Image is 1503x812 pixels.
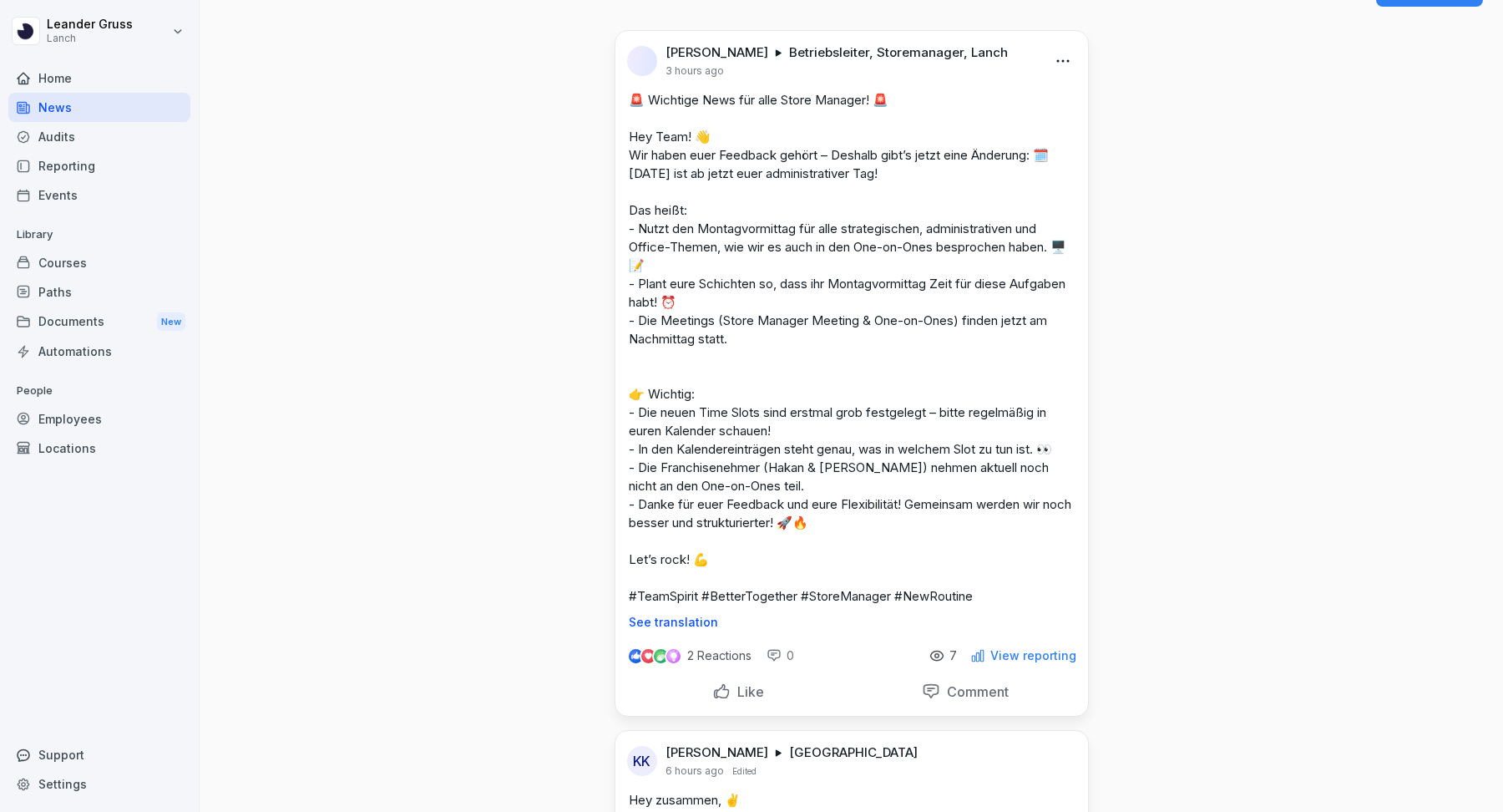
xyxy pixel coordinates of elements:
a: Audits [8,122,190,151]
a: Events [8,180,190,210]
div: Support [8,740,190,769]
a: Locations [8,434,190,463]
p: 🚨 Wichtige News für alle Store Manager! 🚨 Hey Team! 👋 Wir haben euer Feedback gehört – Deshalb gi... [629,91,1075,606]
p: Lanch [47,33,133,44]
p: [PERSON_NAME] [665,44,768,61]
a: Settings [8,769,190,799]
div: 0 [767,647,794,664]
a: Home [8,63,190,93]
a: News [8,93,190,122]
p: 6 hours ago [665,764,724,778]
p: Like [731,683,764,700]
p: [GEOGRAPHIC_DATA] [789,744,918,761]
p: 7 [949,649,957,662]
div: Documents [8,307,190,337]
img: celebrate [654,649,668,663]
p: Leander Gruss [47,18,133,32]
a: Courses [8,248,190,277]
p: View reporting [990,649,1076,662]
p: People [8,378,190,404]
a: Automations [8,337,190,366]
a: Employees [8,404,190,434]
div: New [157,312,185,332]
p: 2 Reactions [687,649,751,662]
a: DocumentsNew [8,307,190,337]
p: Library [8,221,190,248]
div: KK [627,746,657,776]
img: like [629,649,642,662]
p: Comment [940,683,1009,700]
img: inspiring [666,648,681,663]
p: Betriebsleiter, Storemanager, Lanch [789,44,1008,61]
p: 3 hours ago [665,64,724,78]
a: Reporting [8,151,190,180]
p: See translation [629,616,1075,629]
p: [PERSON_NAME] [665,744,768,761]
img: l5aexj2uen8fva72jjw1hczl.png [627,46,657,76]
a: Paths [8,277,190,307]
img: love [642,650,655,662]
p: Edited [732,764,757,778]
